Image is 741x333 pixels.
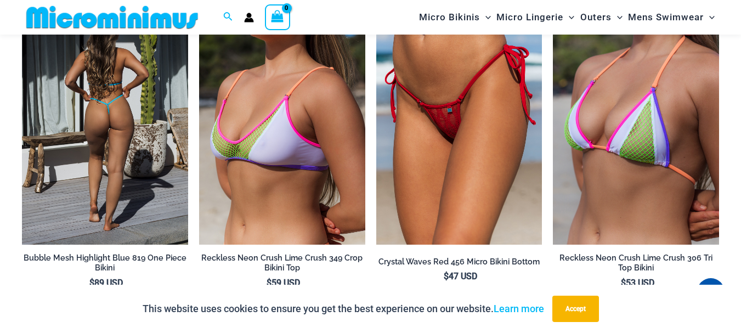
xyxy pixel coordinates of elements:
[612,3,623,31] span: Menu Toggle
[376,257,542,267] h2: Crystal Waves Red 456 Micro Bikini Bottom
[223,10,233,24] a: Search icon link
[199,253,365,278] a: Reckless Neon Crush Lime Crush 349 Crop Bikini Top
[89,278,123,288] bdi: 89 USD
[376,257,542,271] a: Crystal Waves Red 456 Micro Bikini Bottom
[621,278,654,288] bdi: 53 USD
[553,253,719,278] a: Reckless Neon Crush Lime Crush 306 Tri Top Bikini
[267,278,300,288] bdi: 59 USD
[494,303,544,314] a: Learn more
[444,271,449,281] span: $
[494,3,577,31] a: Micro LingerieMenu ToggleMenu Toggle
[553,253,719,273] h2: Reckless Neon Crush Lime Crush 306 Tri Top Bikini
[267,278,271,288] span: $
[89,278,94,288] span: $
[580,3,612,31] span: Outers
[480,3,491,31] span: Menu Toggle
[704,3,715,31] span: Menu Toggle
[199,253,365,273] h2: Reckless Neon Crush Lime Crush 349 Crop Bikini Top
[419,3,480,31] span: Micro Bikinis
[496,3,563,31] span: Micro Lingerie
[628,3,704,31] span: Mens Swimwear
[578,3,625,31] a: OutersMenu ToggleMenu Toggle
[22,253,188,278] a: Bubble Mesh Highlight Blue 819 One Piece Bikini
[416,3,494,31] a: Micro BikinisMenu ToggleMenu Toggle
[244,13,254,22] a: Account icon link
[625,3,717,31] a: Mens SwimwearMenu ToggleMenu Toggle
[22,5,202,30] img: MM SHOP LOGO FLAT
[552,296,599,322] button: Accept
[563,3,574,31] span: Menu Toggle
[444,271,477,281] bdi: 47 USD
[621,278,626,288] span: $
[22,253,188,273] h2: Bubble Mesh Highlight Blue 819 One Piece Bikini
[143,301,544,317] p: This website uses cookies to ensure you get the best experience on our website.
[265,4,290,30] a: View Shopping Cart, empty
[415,2,719,33] nav: Site Navigation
